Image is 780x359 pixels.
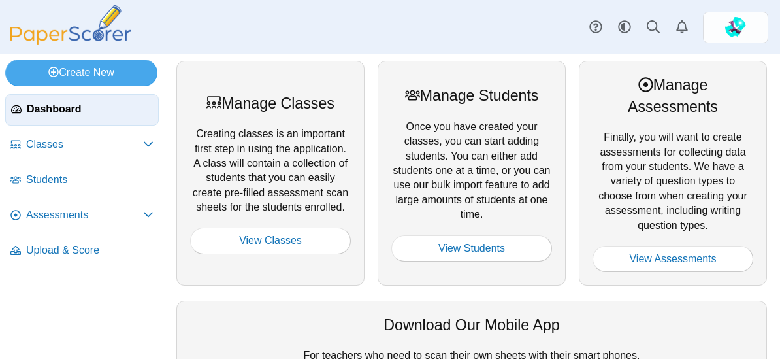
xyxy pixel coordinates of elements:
div: Manage Assessments [593,75,753,117]
span: Assessments [26,208,143,222]
a: Classes [5,129,159,161]
div: Finally, you will want to create assessments for collecting data from your students. We have a va... [579,61,767,286]
a: Dashboard [5,94,159,126]
div: Download Our Mobile App [190,315,753,335]
a: View Assessments [593,246,753,272]
a: Alerts [668,13,696,42]
a: Assessments [5,200,159,231]
span: Classes [26,137,143,152]
img: ps.J06lXw6dMDxQieRt [725,17,746,38]
a: PaperScorer [5,36,136,47]
a: Create New [5,60,157,86]
img: PaperScorer [5,5,136,45]
div: Manage Students [391,85,552,106]
span: Upload & Score [26,243,154,258]
span: Lisa Wenzel [725,17,746,38]
div: Creating classes is an important first step in using the application. A class will contain a coll... [176,61,365,286]
a: Students [5,165,159,196]
a: View Students [391,235,552,262]
span: Students [26,173,154,187]
div: Once you have created your classes, you can start adding students. You can either add students on... [378,61,566,286]
a: Upload & Score [5,235,159,267]
div: Manage Classes [190,93,351,114]
span: Dashboard [27,102,153,116]
a: View Classes [190,228,351,254]
a: ps.J06lXw6dMDxQieRt [703,12,768,43]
